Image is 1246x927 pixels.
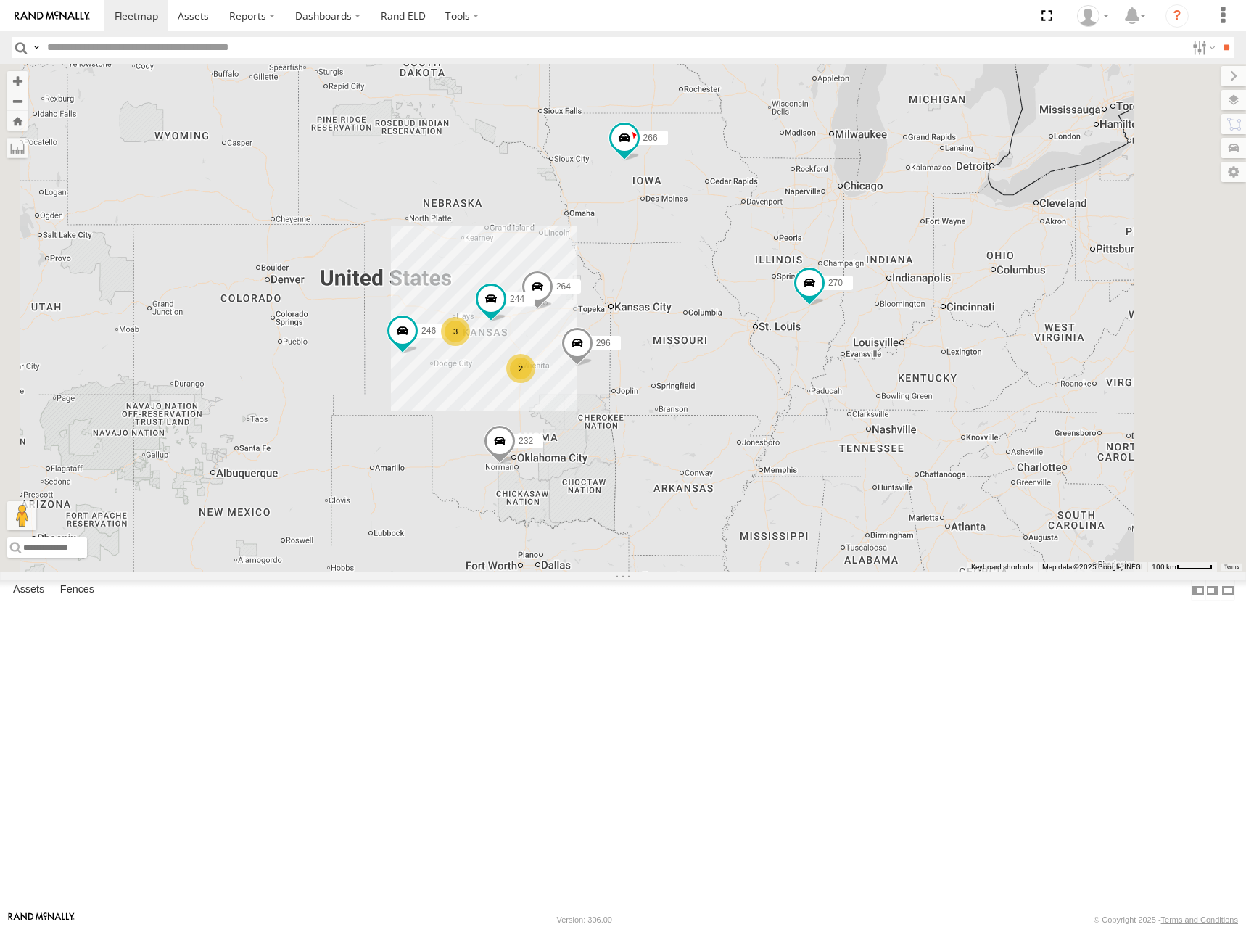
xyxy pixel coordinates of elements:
label: Dock Summary Table to the Left [1191,580,1205,601]
div: 2 [506,354,535,383]
label: Dock Summary Table to the Right [1205,580,1220,601]
span: Map data ©2025 Google, INEGI [1042,563,1143,571]
button: Zoom Home [7,111,28,131]
span: 244 [510,293,524,303]
div: Shane Miller [1072,5,1114,27]
button: Drag Pegman onto the map to open Street View [7,501,36,530]
i: ? [1165,4,1189,28]
button: Map Scale: 100 km per 46 pixels [1147,562,1217,572]
a: Terms and Conditions [1161,915,1238,924]
label: Measure [7,138,28,158]
label: Fences [53,580,102,601]
div: © Copyright 2025 - [1094,915,1238,924]
label: Hide Summary Table [1221,580,1235,601]
span: 270 [828,277,843,287]
label: Assets [6,580,51,601]
button: Zoom out [7,91,28,111]
a: Terms [1224,564,1239,569]
a: Visit our Website [8,912,75,927]
span: 296 [596,337,611,347]
button: Keyboard shortcuts [971,562,1033,572]
button: Zoom in [7,71,28,91]
span: 232 [519,435,533,445]
div: Version: 306.00 [557,915,612,924]
span: 264 [556,281,571,292]
label: Map Settings [1221,162,1246,182]
span: 246 [421,325,436,335]
label: Search Filter Options [1187,37,1218,58]
span: 100 km [1152,563,1176,571]
img: rand-logo.svg [15,11,90,21]
div: 3 [441,317,470,346]
label: Search Query [30,37,42,58]
span: 266 [643,132,658,142]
